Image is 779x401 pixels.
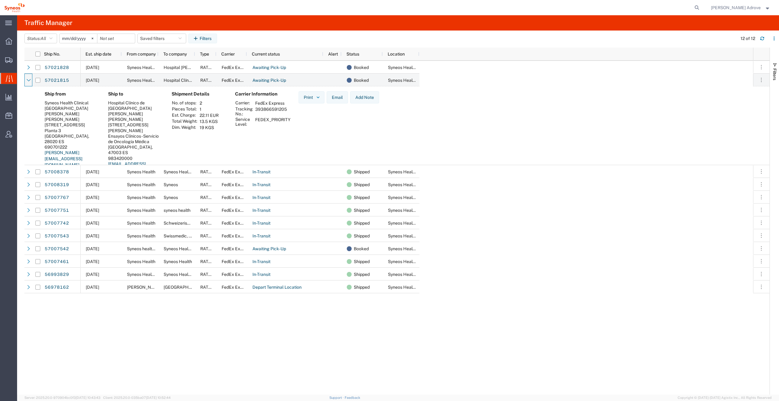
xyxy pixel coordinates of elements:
span: Syneos Health [127,233,155,238]
td: 22.11 EUR [197,112,221,118]
span: Irene Perez Adrove [711,4,761,11]
span: Syneos Health Clinical Spain [388,285,476,290]
a: Awaiting Pick-Up [252,63,286,73]
a: [PERSON_NAME][EMAIL_ADDRESS][DOMAIN_NAME] [45,150,82,167]
span: Booked [354,74,369,87]
span: Syneos Health Clinical Spain [388,169,476,174]
span: FedEx Express [222,246,251,251]
th: Total Weight: [172,118,197,125]
span: Shipped [354,191,370,204]
span: Ship No. [44,52,60,56]
span: RATED [200,246,214,251]
div: [GEOGRAPHIC_DATA], 47003 ES [108,144,162,155]
td: 1 [197,106,221,112]
span: 09/30/2025 [86,285,99,290]
td: 2 [197,100,221,106]
span: 10/03/2025 [86,259,99,264]
div: [PERSON_NAME] [PERSON_NAME] [108,111,162,122]
div: 690701222 [45,144,98,150]
input: Not set [97,34,135,43]
a: 57008378 [44,167,69,177]
span: Santa Maria della Misericordia Hospital [164,285,277,290]
div: [STREET_ADDRESS][PERSON_NAME] [108,122,162,133]
span: Syneos Health Clinical Spain [127,65,216,70]
div: Syneos Health Clinical [GEOGRAPHIC_DATA] [45,100,98,111]
a: In-Transit [252,206,271,215]
span: Syneos Health [127,208,155,213]
span: Alert [328,52,338,56]
button: Filters [188,34,217,43]
a: Support [329,396,345,399]
h4: Ship to [108,91,162,97]
span: 10/03/2025 [86,195,99,200]
span: Client: 2025.20.0-035ba07 [103,396,171,399]
span: Schweizerisches Heilmittelinstitut [164,221,230,226]
div: 12 of 12 [741,35,755,42]
span: Syneos Health Clinical Spain [388,182,476,187]
a: Awaiting Pick-Up [252,76,286,85]
a: 57007543 [44,231,69,241]
a: 56993829 [44,270,69,280]
button: [PERSON_NAME] Adrove [711,4,771,11]
span: Shipped [354,268,370,281]
th: Carrier: [235,100,253,106]
span: Syneos [164,182,178,187]
span: [DATE] 10:43:43 [76,396,100,399]
span: Shipped [354,255,370,268]
div: 983420000 [108,156,162,161]
td: 19 KGS [197,125,221,131]
span: Shipped [354,178,370,191]
span: RATED [200,233,214,238]
span: syneos health [164,208,190,213]
span: Est. ship date [85,52,111,56]
button: Print [299,91,324,103]
span: Eduardo Castañeda [127,285,162,290]
span: Syneos Health Clinical Spain [388,221,476,226]
td: FedEx Express [253,100,293,106]
span: FedEx Express [222,272,251,277]
span: Syneos health Clinical Spain SL [127,246,188,251]
span: Syneos Health Clinical Spain [388,65,476,70]
a: 57021815 [44,76,69,85]
th: Tracking No.: [235,106,253,117]
span: Syneos Health [127,221,155,226]
span: Shipped [354,229,370,242]
span: Booked [354,61,369,74]
th: No. of stops: [172,100,197,106]
span: Current status [252,52,280,56]
span: RATED [200,182,214,187]
span: 10/06/2025 [86,246,99,251]
span: FedEx Express [222,233,251,238]
span: RATED [200,208,214,213]
a: 56978162 [44,283,69,292]
span: Booked [354,242,369,255]
span: From company [127,52,156,56]
span: RATED [200,65,214,70]
span: Syneos Health [127,195,155,200]
a: 57007767 [44,193,69,203]
span: Syneos Health [127,182,155,187]
span: Syneos Health Clinical Spain [388,195,476,200]
span: Syneos Health Clinical Spain [388,78,476,83]
span: Server: 2025.20.0-970904bc0f3 [24,396,100,399]
th: Est. Charge: [172,112,197,118]
th: Pieces Total: [172,106,197,112]
span: FedEx Express [222,78,251,83]
span: Shipped [354,217,370,229]
span: Status [346,52,359,56]
span: Filters [772,68,777,80]
span: 10/06/2025 [86,65,99,70]
button: Status:All [24,34,57,43]
span: FedEx Express [222,221,251,226]
span: FedEx Express [222,195,251,200]
th: Dim. Weight: [172,125,197,131]
input: Not set [60,34,97,43]
span: 10/02/2025 [86,233,99,238]
span: Syneos [164,195,178,200]
a: Depart Terminal Location [252,283,302,292]
a: Awaiting Pick-Up [252,244,286,254]
span: RATED [200,169,214,174]
div: Planta 3 [45,128,98,133]
span: Syneos Health [127,259,155,264]
span: 10/03/2025 [86,272,99,277]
